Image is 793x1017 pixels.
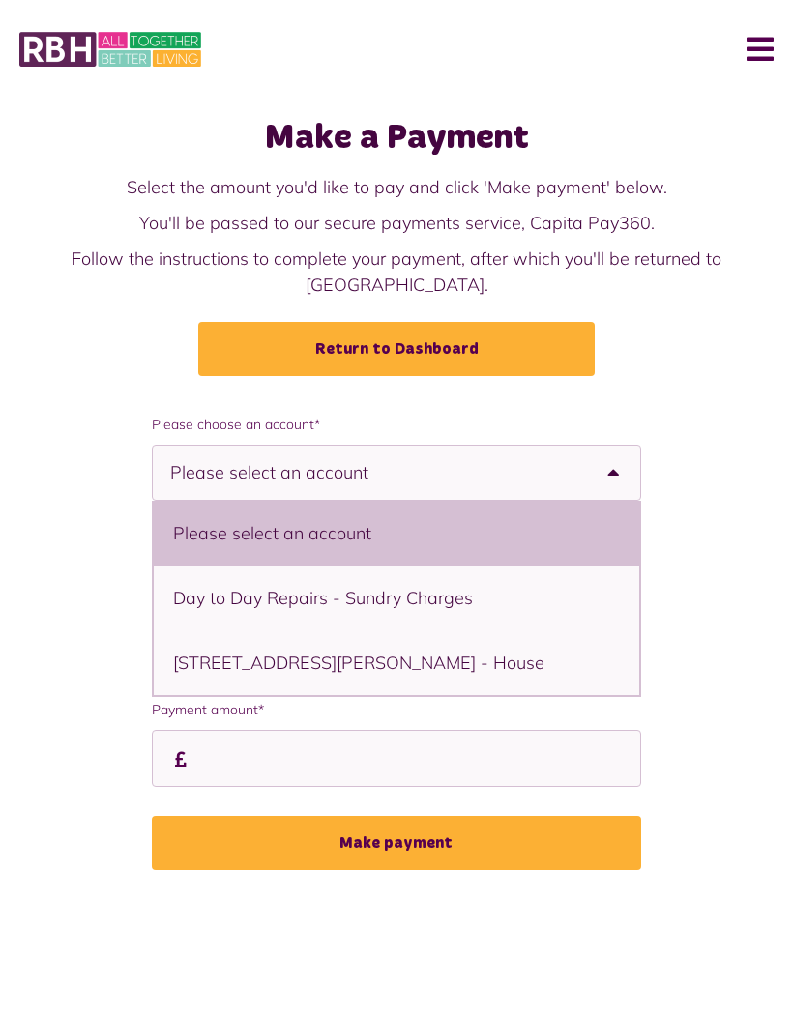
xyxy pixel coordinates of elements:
a: Return to Dashboard [198,322,595,376]
span: Please choose an account* [152,415,642,435]
p: Follow the instructions to complete your payment, after which you'll be returned to [GEOGRAPHIC_D... [19,246,774,298]
span: Please select an account [170,446,436,500]
img: MyRBH [19,29,201,70]
label: Payment amount* [152,700,642,720]
li: Day to Day Repairs - Sundry Charges [154,566,640,630]
button: Make payment [152,816,642,870]
li: [STREET_ADDRESS][PERSON_NAME] - House [154,630,640,695]
li: Please select an account [154,501,640,566]
h1: Make a Payment [19,118,774,160]
p: Select the amount you'd like to pay and click 'Make payment' below. [19,174,774,200]
p: You'll be passed to our secure payments service, Capita Pay360. [19,210,774,236]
